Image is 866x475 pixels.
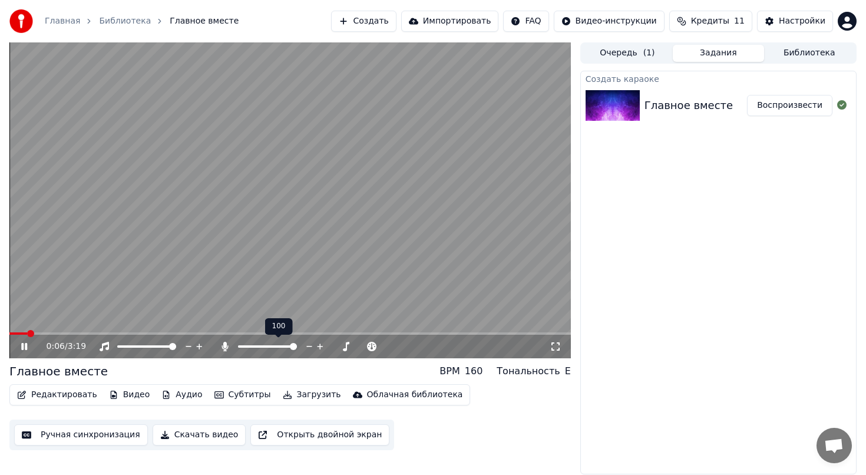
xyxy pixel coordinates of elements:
[673,45,763,62] button: Задания
[45,15,80,27] a: Главная
[643,47,655,59] span: ( 1 )
[554,11,665,32] button: Видео-инструкции
[157,387,207,403] button: Аудио
[99,15,151,27] a: Библиотека
[265,318,293,335] div: 100
[250,424,389,446] button: Открыть двойной экран
[503,11,548,32] button: FAQ
[817,428,852,463] a: Открытый чат
[14,424,148,446] button: Ручная синхронизация
[45,15,239,27] nav: breadcrumb
[465,364,483,378] div: 160
[644,97,733,114] div: Главное вместе
[47,341,75,352] div: /
[170,15,239,27] span: Главное вместе
[565,364,571,378] div: E
[47,341,65,352] span: 0:06
[401,11,499,32] button: Импортировать
[439,364,460,378] div: BPM
[331,11,396,32] button: Создать
[12,387,102,403] button: Редактировать
[581,71,856,85] div: Создать караоке
[757,11,833,32] button: Настройки
[779,15,825,27] div: Настройки
[9,9,33,33] img: youka
[367,389,463,401] div: Облачная библиотека
[747,95,832,116] button: Воспроизвести
[68,341,86,352] span: 3:19
[691,15,729,27] span: Кредиты
[9,363,108,380] div: Главное вместе
[734,15,745,27] span: 11
[210,387,276,403] button: Субтитры
[497,364,560,378] div: Тональность
[764,45,855,62] button: Библиотека
[153,424,246,446] button: Скачать видео
[104,387,155,403] button: Видео
[582,45,673,62] button: Очередь
[278,387,346,403] button: Загрузить
[669,11,752,32] button: Кредиты11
